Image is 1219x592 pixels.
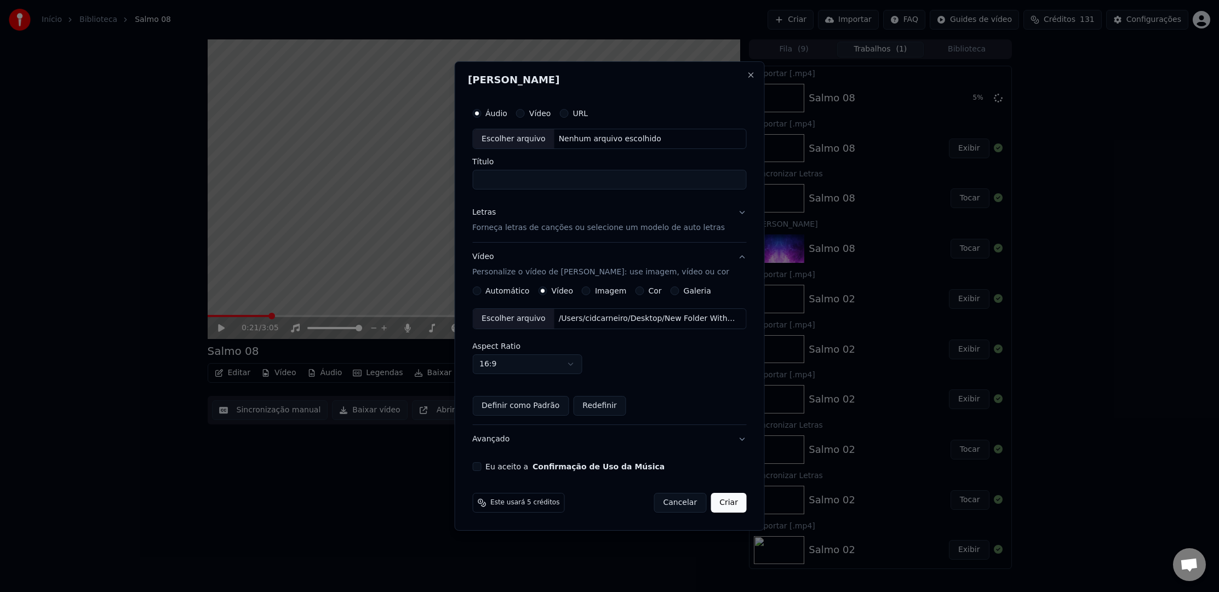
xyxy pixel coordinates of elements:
button: Criar [711,493,747,513]
button: Eu aceito a [533,463,665,470]
label: Vídeo [551,287,573,295]
h2: [PERSON_NAME] [468,75,751,85]
button: LetrasForneça letras de canções ou selecione um modelo de auto letras [472,199,747,243]
button: Redefinir [573,396,626,416]
p: Forneça letras de canções ou selecione um modelo de auto letras [472,223,725,234]
div: Escolher arquivo [473,309,554,329]
button: Avançado [472,425,747,453]
label: Vídeo [529,110,551,117]
button: VídeoPersonalize o vídeo de [PERSON_NAME]: use imagem, vídeo ou cor [472,243,747,287]
button: Cancelar [654,493,706,513]
label: Título [472,158,747,166]
div: Vídeo [472,252,729,278]
label: Imagem [595,287,626,295]
label: Automático [485,287,529,295]
label: Eu aceito a [485,463,665,470]
label: Aspect Ratio [472,342,747,350]
div: Escolher arquivo [473,129,554,149]
div: Nenhum arquivo escolhido [554,134,666,145]
div: /Users/cidcarneiro/Desktop/New Folder With Items/copy_838B6FFC-3125-4DB1-8F00-653463F1543E.MOV [554,313,741,324]
label: URL [573,110,588,117]
div: Letras [472,208,496,219]
label: Cor [648,287,661,295]
label: Áudio [485,110,507,117]
p: Personalize o vídeo de [PERSON_NAME]: use imagem, vídeo ou cor [472,267,729,278]
div: VídeoPersonalize o vídeo de [PERSON_NAME]: use imagem, vídeo ou cor [472,286,747,424]
button: Definir como Padrão [472,396,569,416]
span: Este usará 5 créditos [490,498,559,507]
label: Galeria [684,287,711,295]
